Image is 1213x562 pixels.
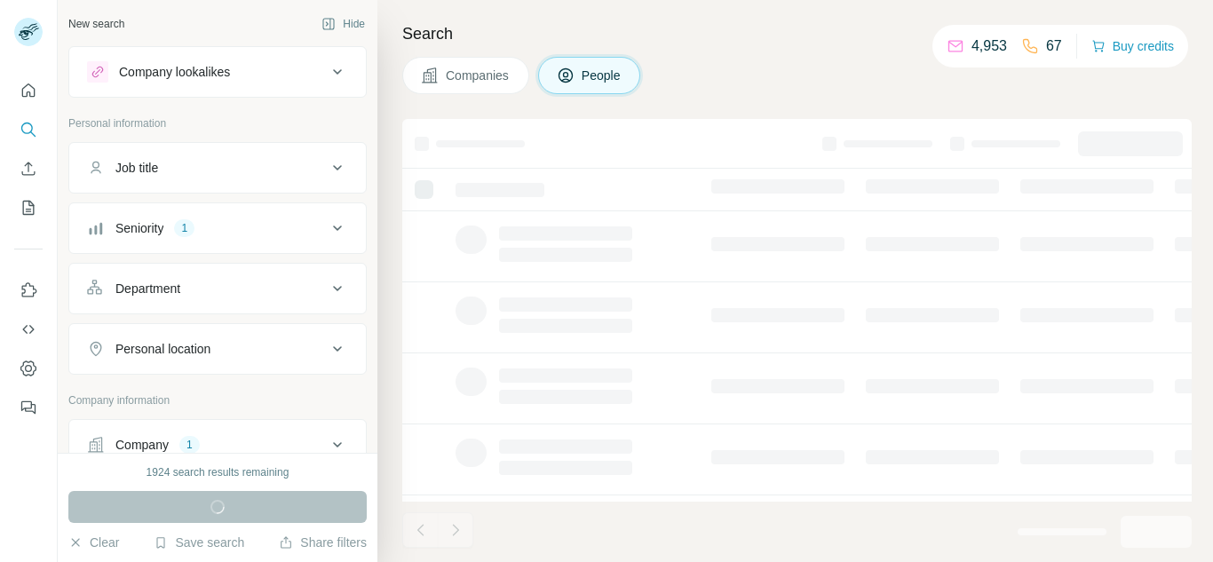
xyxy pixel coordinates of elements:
[14,75,43,107] button: Quick start
[179,437,200,453] div: 1
[115,436,169,454] div: Company
[174,220,194,236] div: 1
[14,153,43,185] button: Enrich CSV
[147,464,289,480] div: 1924 search results remaining
[1046,36,1062,57] p: 67
[582,67,622,84] span: People
[14,274,43,306] button: Use Surfe on LinkedIn
[115,159,158,177] div: Job title
[68,534,119,551] button: Clear
[14,192,43,224] button: My lists
[68,16,124,32] div: New search
[154,534,244,551] button: Save search
[446,67,511,84] span: Companies
[69,207,366,249] button: Seniority1
[115,219,163,237] div: Seniority
[309,11,377,37] button: Hide
[14,313,43,345] button: Use Surfe API
[69,423,366,466] button: Company1
[69,146,366,189] button: Job title
[971,36,1007,57] p: 4,953
[14,352,43,384] button: Dashboard
[1091,34,1174,59] button: Buy credits
[115,340,210,358] div: Personal location
[119,63,230,81] div: Company lookalikes
[68,392,367,408] p: Company information
[14,392,43,423] button: Feedback
[69,267,366,310] button: Department
[279,534,367,551] button: Share filters
[115,280,180,297] div: Department
[69,328,366,370] button: Personal location
[402,21,1192,46] h4: Search
[69,51,366,93] button: Company lookalikes
[68,115,367,131] p: Personal information
[14,114,43,146] button: Search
